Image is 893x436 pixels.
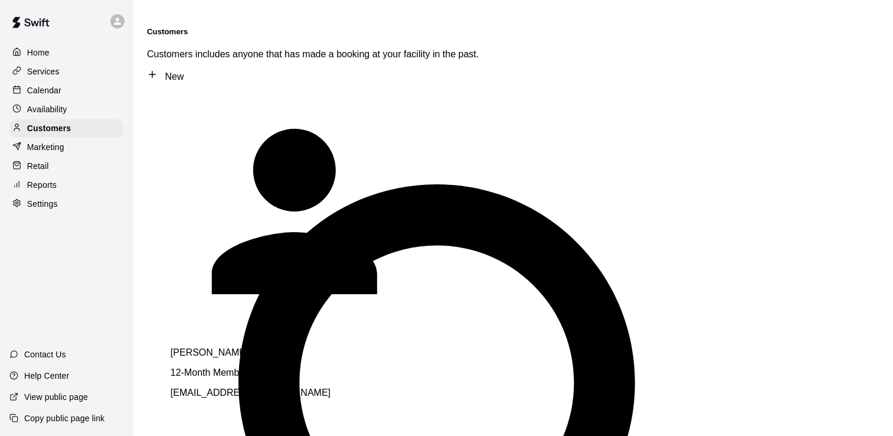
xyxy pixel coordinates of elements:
a: Customers [9,119,123,137]
div: Joe Henke [171,87,501,338]
p: Calendar [27,84,61,96]
p: 12-Month Membership [171,367,501,378]
p: Availability [27,103,67,115]
p: Retail [27,160,49,172]
a: Calendar [9,82,123,99]
p: Copy public page link [24,412,104,424]
p: Settings [27,198,58,210]
a: Availability [9,100,123,118]
p: Home [27,47,50,58]
a: New [147,71,184,82]
a: Settings [9,195,123,213]
h5: Customers [147,27,879,36]
a: Reports [9,176,123,194]
p: [PERSON_NAME] [171,347,501,358]
p: Marketing [27,141,64,153]
p: Services [27,66,60,77]
p: Reports [27,179,57,191]
p: Contact Us [24,349,66,360]
p: Customers [27,122,71,134]
span: [EMAIL_ADDRESS][DOMAIN_NAME] [171,388,331,398]
a: Marketing [9,138,123,156]
p: Help Center [24,370,69,382]
a: Retail [9,157,123,175]
a: Services [9,63,123,80]
p: View public page [24,391,88,403]
a: Home [9,44,123,61]
p: Customers includes anyone that has made a booking at your facility in the past. [147,49,879,60]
